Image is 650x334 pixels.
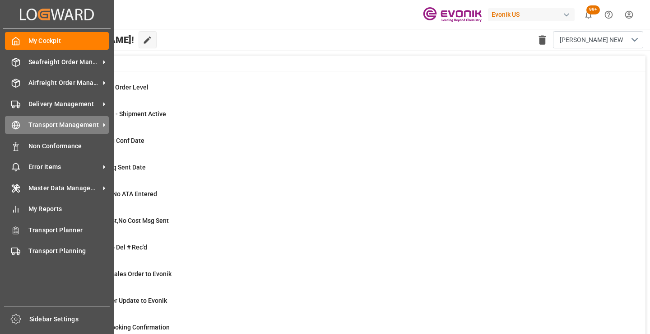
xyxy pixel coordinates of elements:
[560,35,623,45] span: [PERSON_NAME] NEW
[5,221,109,239] a: Transport Planner
[5,242,109,260] a: Transport Planning
[46,163,634,182] a: 7ABS: No Bkg Req Sent DateShipment
[69,110,166,118] span: Deactivated EDI - Shipment Active
[28,141,109,151] span: Non Conformance
[28,246,109,256] span: Transport Planning
[46,216,634,235] a: 29ETD>3 Days Past,No Cost Msg SentShipment
[28,78,100,88] span: Airfreight Order Management
[28,99,100,109] span: Delivery Management
[46,189,634,208] a: 16ETA > 10 Days , No ATA EnteredShipment
[46,83,634,102] a: 0MOT Missing at Order LevelSales Order-IVPO
[69,217,169,224] span: ETD>3 Days Past,No Cost Msg Sent
[29,315,110,324] span: Sidebar Settings
[28,226,109,235] span: Transport Planner
[69,324,170,331] span: ABS: Missing Booking Confirmation
[46,296,634,315] a: 0Error Sales Order Update to EvonikShipment
[28,183,100,193] span: Master Data Management
[28,36,109,46] span: My Cockpit
[46,109,634,128] a: 0Deactivated EDI - Shipment ActiveShipment
[5,137,109,155] a: Non Conformance
[28,120,100,130] span: Transport Management
[5,200,109,218] a: My Reports
[46,136,634,155] a: 14ABS: No Init Bkg Conf DateShipment
[69,297,167,304] span: Error Sales Order Update to Evonik
[423,7,482,23] img: Evonik-brand-mark-Deep-Purple-RGB.jpeg_1700498283.jpeg
[69,270,172,278] span: Error on Initial Sales Order to Evonik
[46,269,634,288] a: 3Error on Initial Sales Order to EvonikShipment
[28,162,100,172] span: Error Items
[553,31,643,48] button: open menu
[5,32,109,50] a: My Cockpit
[46,243,634,262] a: 9ETD < 3 Days,No Del # Rec'dShipment
[28,204,109,214] span: My Reports
[28,57,100,67] span: Seafreight Order Management
[37,31,134,48] span: Hello [PERSON_NAME]!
